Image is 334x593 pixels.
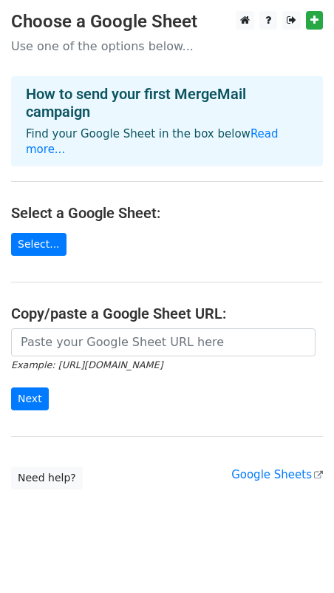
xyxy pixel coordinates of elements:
[11,467,83,489] a: Need help?
[11,328,316,356] input: Paste your Google Sheet URL here
[11,38,323,54] p: Use one of the options below...
[11,387,49,410] input: Next
[11,11,323,33] h3: Choose a Google Sheet
[231,468,323,481] a: Google Sheets
[26,85,308,121] h4: How to send your first MergeMail campaign
[26,126,308,157] p: Find your Google Sheet in the box below
[11,359,163,370] small: Example: [URL][DOMAIN_NAME]
[11,204,323,222] h4: Select a Google Sheet:
[11,305,323,322] h4: Copy/paste a Google Sheet URL:
[11,233,67,256] a: Select...
[26,127,279,156] a: Read more...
